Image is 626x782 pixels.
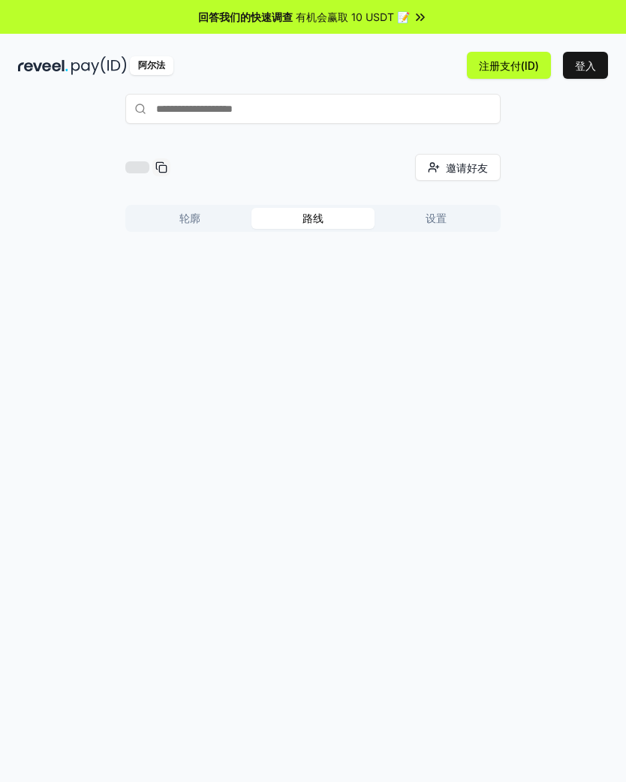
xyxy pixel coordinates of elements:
[563,52,608,79] button: 登入
[130,56,173,75] div: 阿尔法
[375,208,498,229] button: 设置
[467,52,551,79] button: 注册支付(ID)
[446,160,488,176] span: 邀请好友
[296,9,410,25] span: 有机会赢取 10 USDT 📝
[18,56,68,75] img: 揭示_黑暗的
[198,9,293,25] span: 回答我们的快速调查
[251,208,375,229] button: 路线
[415,154,501,181] button: 邀请好友
[71,56,127,75] img: 支付_id
[128,208,251,229] button: 轮廓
